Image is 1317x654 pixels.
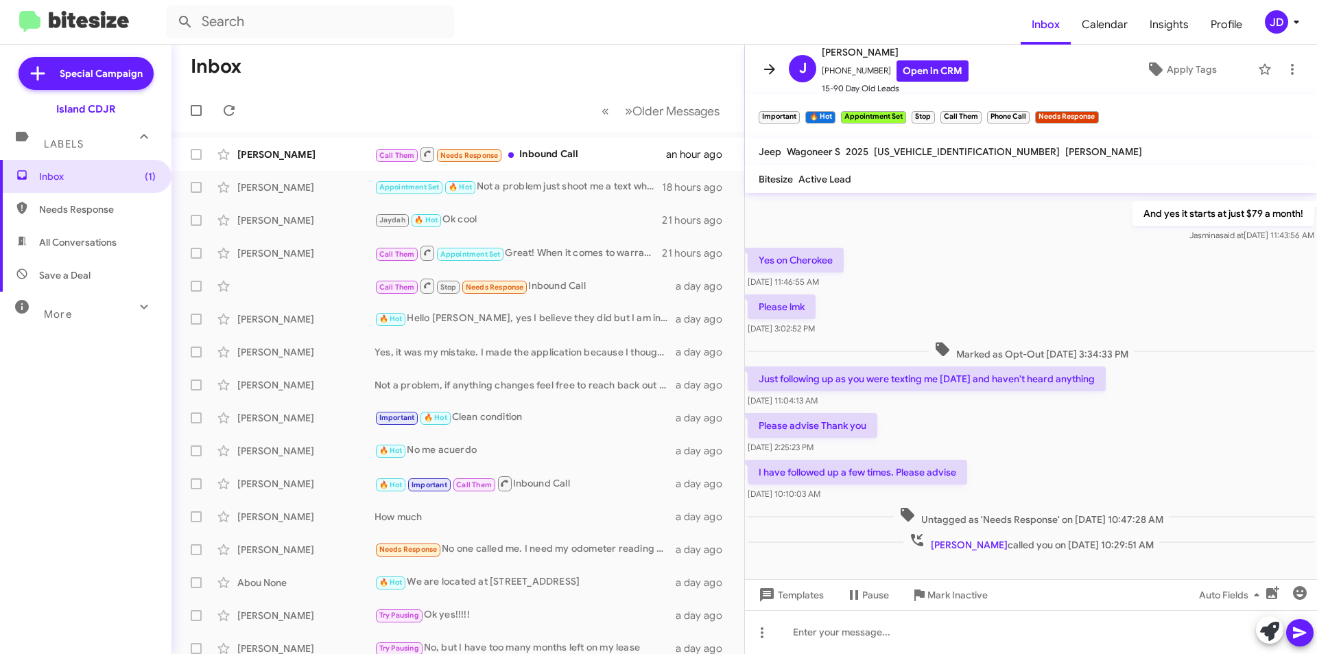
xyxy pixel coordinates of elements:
span: All Conversations [39,235,117,249]
span: Wagoneer S [787,145,840,158]
div: an hour ago [666,148,733,161]
span: Jasmina [DATE] 11:43:56 AM [1189,230,1314,240]
span: [PERSON_NAME] [1065,145,1142,158]
div: [PERSON_NAME] [237,477,375,491]
span: Inbox [39,170,156,183]
span: Labels [44,138,84,150]
span: Call Them [379,151,415,160]
div: a day ago [676,477,733,491]
span: Older Messages [632,104,720,119]
span: Stop [440,283,457,292]
div: Great! When it comes to warranties on our Vehicle, Its the easiest part! [375,244,662,261]
a: Special Campaign [19,57,154,90]
span: Needs Response [466,283,524,292]
a: Insights [1139,5,1200,45]
small: Needs Response [1035,111,1098,124]
span: [DATE] 11:04:13 AM [748,395,818,406]
div: Island CDJR [56,102,116,116]
span: [DATE] 10:10:03 AM [748,489,820,499]
span: Apply Tags [1167,57,1217,82]
small: Stop [912,111,934,124]
button: JD [1253,10,1302,34]
small: 🔥 Hot [805,111,835,124]
p: I have followed up a few times. Please advise [748,460,967,484]
div: a day ago [676,345,733,359]
button: Pause [835,583,900,607]
button: Auto Fields [1188,583,1276,607]
div: Ok yes!!!!! [375,607,676,623]
span: Appointment Set [440,250,501,259]
span: 🔥 Hot [414,215,438,224]
span: Jaydah [379,215,405,224]
div: a day ago [676,510,733,524]
div: a day ago [676,543,733,557]
div: [PERSON_NAME] [237,444,375,458]
span: 🔥 Hot [424,413,447,422]
div: [PERSON_NAME] [237,180,375,194]
div: Yes, it was my mistake. I made the application because I thought it was for refinancing. I alread... [375,345,676,359]
span: Try Pausing [379,644,419,653]
div: JD [1265,10,1288,34]
nav: Page navigation example [594,97,728,125]
small: Appointment Set [841,111,906,124]
span: 2025 [846,145,868,158]
div: [PERSON_NAME] [237,312,375,326]
div: [PERSON_NAME] [237,213,375,227]
span: Marked as Opt-Out [DATE] 3:34:33 PM [929,341,1134,361]
div: [PERSON_NAME] [237,148,375,161]
span: 15-90 Day Old Leads [822,82,969,95]
span: J [799,58,807,80]
div: Not a problem just shoot me a text when you're ready [375,179,662,195]
span: Bitesize [759,173,793,185]
span: 🔥 Hot [379,578,403,587]
span: Try Pausing [379,611,419,620]
span: [DATE] 3:02:52 PM [748,323,815,334]
a: Profile [1200,5,1253,45]
span: Inbox [1021,5,1071,45]
a: Calendar [1071,5,1139,45]
span: » [625,102,632,119]
p: Please advise Thank you [748,413,877,438]
span: Jeep [759,145,781,158]
span: Needs Response [39,202,156,216]
span: Call Them [379,283,415,292]
div: a day ago [676,576,733,589]
span: Untagged as 'Needs Response' on [DATE] 10:47:28 AM [894,506,1169,526]
div: a day ago [676,378,733,392]
span: [US_VEHICLE_IDENTIFICATION_NUMBER] [874,145,1060,158]
span: [PHONE_NUMBER] [822,60,969,82]
div: Inbound Call [375,277,676,294]
div: Ok cool [375,212,662,228]
h1: Inbox [191,56,241,78]
span: Auto Fields [1199,583,1265,607]
span: [PERSON_NAME] [822,44,969,60]
div: Clean condition [375,410,676,425]
div: 21 hours ago [662,213,733,227]
div: We are located at [STREET_ADDRESS] [375,574,676,590]
div: Inbound Call [375,475,676,492]
small: Call Them [940,111,982,124]
div: Abou None [237,576,375,589]
span: 🔥 Hot [379,314,403,323]
div: [PERSON_NAME] [237,609,375,622]
span: Needs Response [440,151,499,160]
span: said at [1220,230,1244,240]
span: [DATE] 11:46:55 AM [748,277,819,287]
span: Appointment Set [379,183,440,191]
div: [PERSON_NAME] [237,345,375,359]
span: 🔥 Hot [449,183,472,191]
button: Next [617,97,728,125]
div: 21 hours ago [662,246,733,260]
span: Special Campaign [60,67,143,80]
span: (1) [145,170,156,183]
a: Open in CRM [897,60,969,82]
small: Phone Call [987,111,1030,124]
span: called you on [DATE] 10:29:51 AM [903,532,1159,552]
div: No me acuerdo [375,443,676,458]
button: Mark Inactive [900,583,999,607]
span: Templates [756,583,824,607]
small: Important [759,111,800,124]
span: 🔥 Hot [379,446,403,455]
